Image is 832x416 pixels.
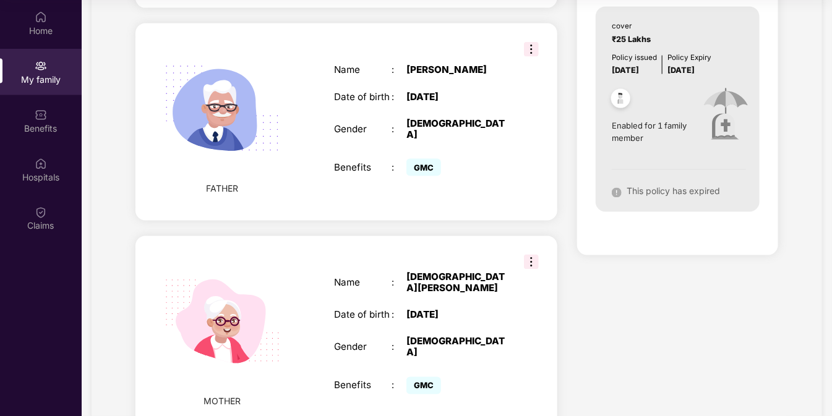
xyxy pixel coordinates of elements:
div: Policy issued [612,52,657,63]
img: svg+xml;base64,PHN2ZyB3aWR0aD0iMzIiIGhlaWdodD0iMzIiIHZpZXdCb3g9IjAgMCAzMiAzMiIgZmlsbD0ibm9uZSIgeG... [524,42,539,57]
div: : [392,278,406,289]
span: GMC [406,159,441,176]
span: GMC [406,377,441,394]
img: svg+xml;base64,PHN2ZyB4bWxucz0iaHR0cDovL3d3dy53My5vcmcvMjAwMC9zdmciIHdpZHRoPSIxNiIgaGVpZ2h0PSIxNi... [612,188,622,198]
div: Name [334,64,392,75]
div: [PERSON_NAME] [406,64,508,75]
div: : [392,342,406,353]
img: svg+xml;base64,PHN2ZyB4bWxucz0iaHR0cDovL3d3dy53My5vcmcvMjAwMC9zdmciIHdpZHRoPSIyMjQiIGhlaWdodD0iMT... [149,248,296,395]
div: : [392,64,406,75]
div: : [392,162,406,173]
span: FATHER [207,182,239,196]
span: Enabled for 1 family member [612,119,690,145]
div: Date of birth [334,91,392,103]
div: : [392,380,406,391]
div: : [392,310,406,321]
img: svg+xml;base64,PHN2ZyBpZD0iSG9zcGl0YWxzIiB4bWxucz0iaHR0cDovL3d3dy53My5vcmcvMjAwMC9zdmciIHdpZHRoPS... [35,158,47,170]
span: [DATE] [612,66,639,75]
img: icon [690,77,761,155]
img: svg+xml;base64,PHN2ZyBpZD0iSG9tZSIgeG1sbnM9Imh0dHA6Ly93d3cudzMub3JnLzIwMDAvc3ZnIiB3aWR0aD0iMjAiIG... [35,11,47,23]
div: cover [612,20,654,32]
div: [DEMOGRAPHIC_DATA][PERSON_NAME] [406,272,508,294]
div: Gender [334,124,392,135]
div: Policy Expiry [667,52,711,63]
div: Benefits [334,380,392,391]
div: [DEMOGRAPHIC_DATA] [406,336,508,359]
div: : [392,91,406,103]
img: svg+xml;base64,PHN2ZyB3aWR0aD0iMjAiIGhlaWdodD0iMjAiIHZpZXdCb3g9IjAgMCAyMCAyMCIgZmlsbD0ibm9uZSIgeG... [35,60,47,72]
img: svg+xml;base64,PHN2ZyBpZD0iQmVuZWZpdHMiIHhtbG5zPSJodHRwOi8vd3d3LnczLm9yZy8yMDAwL3N2ZyIgd2lkdGg9Ij... [35,109,47,121]
span: This policy has expired [627,186,720,197]
div: [DATE] [406,91,508,103]
img: svg+xml;base64,PHN2ZyBpZD0iQ2xhaW0iIHhtbG5zPSJodHRwOi8vd3d3LnczLm9yZy8yMDAwL3N2ZyIgd2lkdGg9IjIwIi... [35,206,47,219]
div: Name [334,278,392,289]
span: [DATE] [667,66,695,75]
div: [DEMOGRAPHIC_DATA] [406,118,508,140]
span: MOTHER [204,395,241,409]
img: svg+xml;base64,PHN2ZyB4bWxucz0iaHR0cDovL3d3dy53My5vcmcvMjAwMC9zdmciIHdpZHRoPSI0OC45NDMiIGhlaWdodD... [606,85,636,116]
img: svg+xml;base64,PHN2ZyB3aWR0aD0iMzIiIGhlaWdodD0iMzIiIHZpZXdCb3g9IjAgMCAzMiAzMiIgZmlsbD0ibm9uZSIgeG... [524,255,539,270]
div: Gender [334,342,392,353]
img: svg+xml;base64,PHN2ZyB4bWxucz0iaHR0cDovL3d3dy53My5vcmcvMjAwMC9zdmciIHhtbG5zOnhsaW5rPSJodHRwOi8vd3... [149,36,296,182]
div: [DATE] [406,310,508,321]
div: : [392,124,406,135]
div: Benefits [334,162,392,173]
span: ₹25 Lakhs [612,35,654,44]
div: Date of birth [334,310,392,321]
